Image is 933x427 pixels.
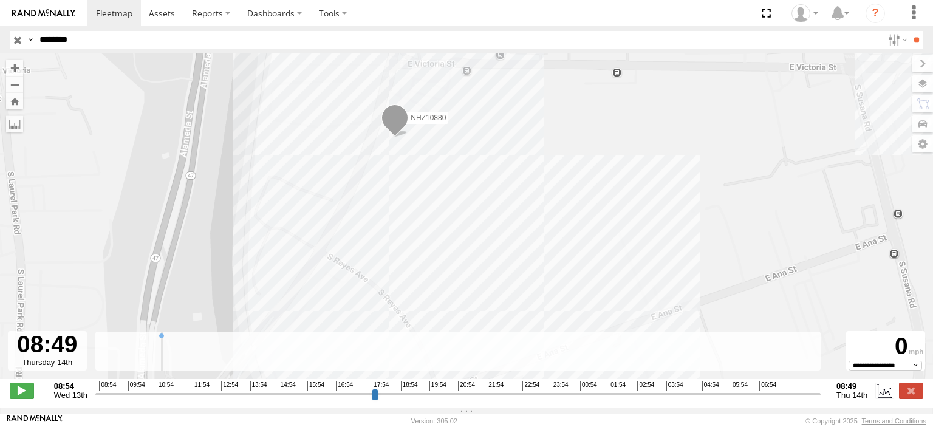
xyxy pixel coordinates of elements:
button: Zoom Home [6,93,23,109]
span: 20:54 [458,381,475,391]
span: 09:54 [128,381,145,391]
a: Visit our Website [7,415,63,427]
span: 04:54 [702,381,719,391]
span: 21:54 [487,381,504,391]
div: 0 [848,333,923,361]
span: 19:54 [429,381,446,391]
a: Terms and Conditions [862,417,926,425]
span: 18:54 [401,381,418,391]
span: 03:54 [666,381,683,391]
span: 15:54 [307,381,324,391]
span: 00:54 [580,381,597,391]
strong: 08:49 [836,381,867,391]
strong: 08:54 [54,381,87,391]
label: Search Filter Options [883,31,909,49]
span: 02:54 [637,381,654,391]
span: 11:54 [193,381,210,391]
div: © Copyright 2025 - [805,417,926,425]
i: ? [866,4,885,23]
button: Zoom in [6,60,23,76]
label: Play/Stop [10,383,34,398]
span: 13:54 [250,381,267,391]
span: 12:54 [221,381,238,391]
span: Thu 14th Aug 2025 [836,391,867,400]
span: 01:54 [609,381,626,391]
span: 14:54 [279,381,296,391]
span: 17:54 [372,381,389,391]
label: Search Query [26,31,35,49]
button: Zoom out [6,76,23,93]
span: 08:54 [99,381,116,391]
div: Version: 305.02 [411,417,457,425]
span: 05:54 [731,381,748,391]
span: 22:54 [522,381,539,391]
span: Wed 13th Aug 2025 [54,391,87,400]
img: rand-logo.svg [12,9,75,18]
span: 10:54 [157,381,174,391]
span: NHZ10880 [411,114,446,122]
span: 16:54 [336,381,353,391]
span: 06:54 [759,381,776,391]
div: Zulema McIntosch [787,4,822,22]
label: Map Settings [912,135,933,152]
label: Close [899,383,923,398]
span: 23:54 [552,381,569,391]
label: Measure [6,115,23,132]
